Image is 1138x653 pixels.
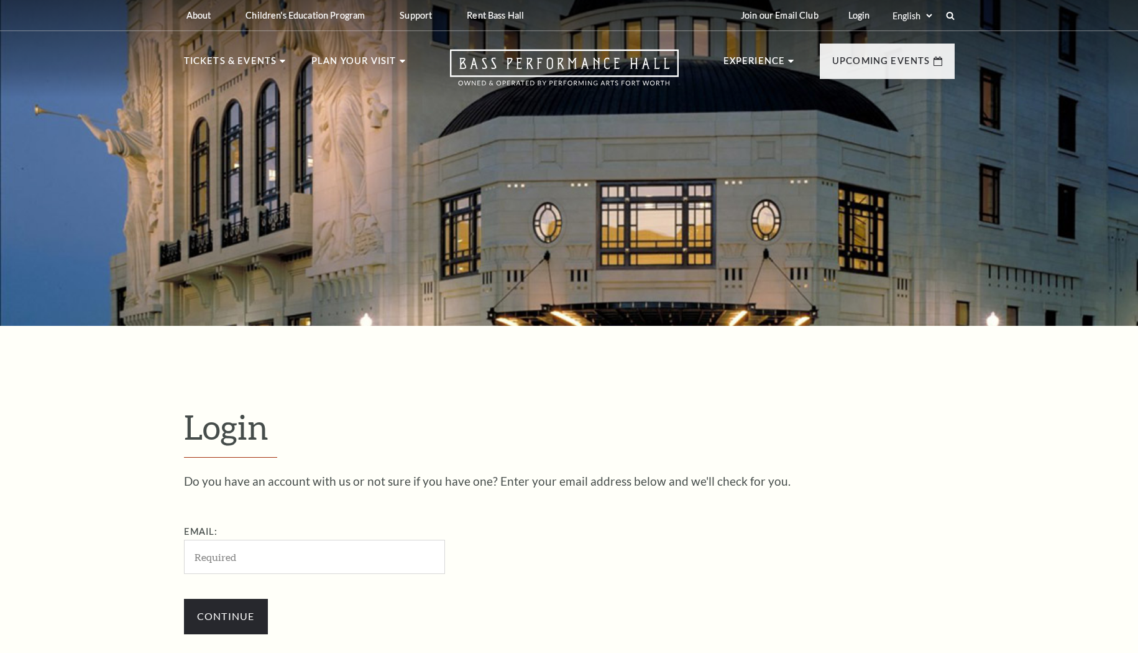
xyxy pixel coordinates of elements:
p: Children's Education Program [245,10,365,21]
span: Login [184,407,268,447]
p: Upcoming Events [832,53,930,76]
p: About [186,10,211,21]
p: Experience [723,53,786,76]
input: Required [184,540,445,574]
p: Do you have an account with us or not sure if you have one? Enter your email address below and we... [184,475,955,487]
p: Tickets & Events [184,53,277,76]
p: Plan Your Visit [311,53,397,76]
p: Support [400,10,432,21]
select: Select: [890,10,934,22]
input: Continue [184,599,268,634]
label: Email: [184,526,218,537]
p: Rent Bass Hall [467,10,524,21]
